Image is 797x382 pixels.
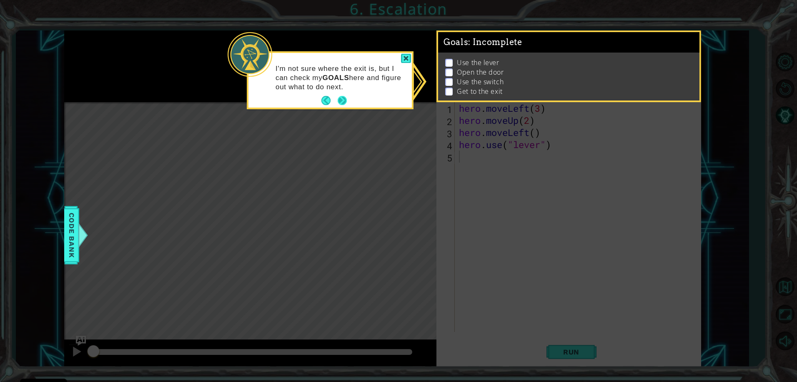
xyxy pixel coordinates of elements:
[457,77,504,86] p: Use the switch
[468,37,522,47] span: : Incomplete
[65,210,78,261] span: Code Bank
[444,37,522,48] span: Goals
[276,64,406,92] p: I'm not sure where the exit is, but I can check my here and figure out what to do next.
[322,74,349,82] strong: GOALS
[457,68,504,77] p: Open the door
[338,96,347,105] button: Next
[321,96,338,105] button: Back
[457,87,502,96] p: Get to the exit
[457,58,499,67] p: Use the lever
